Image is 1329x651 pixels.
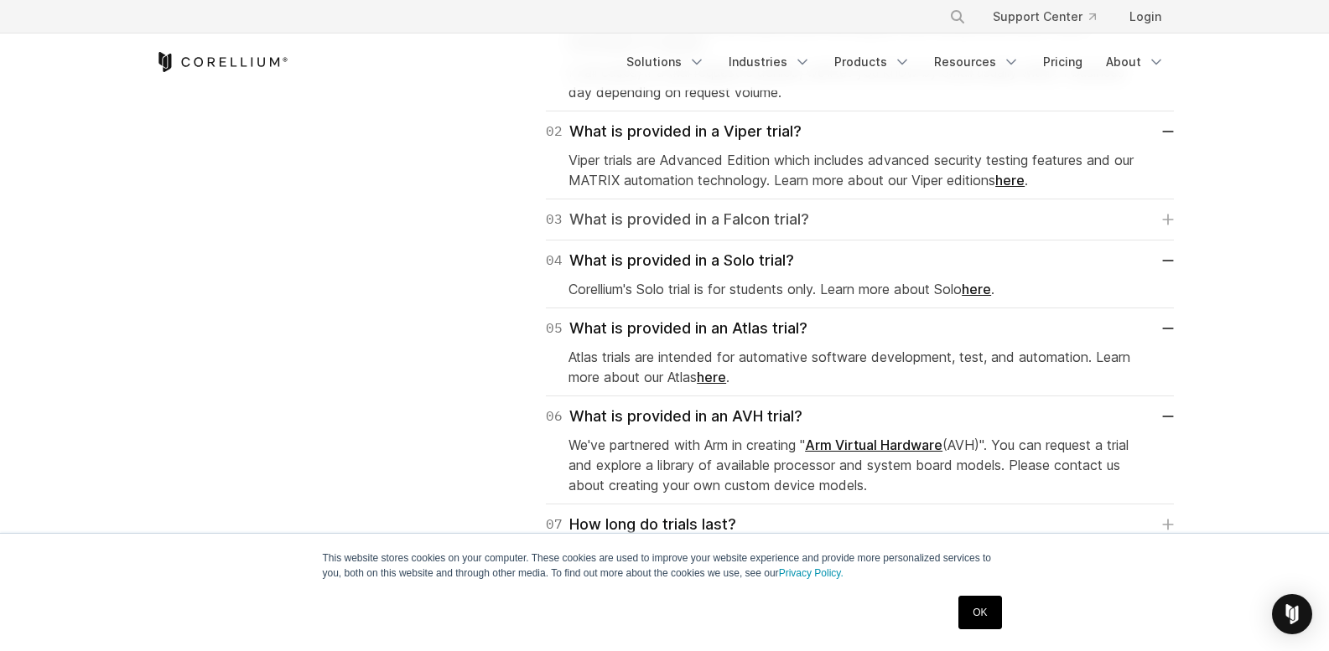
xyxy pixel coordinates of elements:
a: here [995,172,1025,189]
button: Search [942,2,973,32]
a: Privacy Policy. [779,567,844,579]
p: Viper trials are Advanced Edition which includes advanced security testing features and our MATRI... [568,150,1151,190]
a: OK [958,596,1001,629]
a: 05What is provided in an Atlas trial? [546,317,1174,340]
p: Corellium's Solo trial is for students only. Learn more about Solo . [568,279,1151,299]
div: What is provided in an AVH trial? [546,405,802,428]
span: 04 [546,249,563,272]
a: Industries [719,47,821,77]
div: How long do trials last? [546,513,736,536]
a: Corellium Home [155,52,288,72]
a: About [1096,47,1175,77]
div: What is provided in a Solo trial? [546,249,794,272]
div: Navigation Menu [616,47,1175,77]
span: 06 [546,405,563,428]
a: 02What is provided in a Viper trial? [546,120,1174,143]
div: What is provided in an Atlas trial? [546,317,807,340]
div: Navigation Menu [929,2,1175,32]
a: Solutions [616,47,715,77]
div: What is provided in a Falcon trial? [546,208,809,231]
span: 05 [546,317,563,340]
a: here [697,369,726,385]
p: Atlas trials are intended for automative software development, test, and automation. Learn more a... [568,347,1151,387]
a: Arm Virtual Hardware [805,437,942,453]
a: Pricing [1033,47,1093,77]
a: 03What is provided in a Falcon trial? [546,208,1174,231]
a: 04What is provided in a Solo trial? [546,249,1174,272]
p: We've partnered with Arm in creating " (AVH)". You can request a trial and explore a library of a... [568,435,1151,495]
div: What is provided in a Viper trial? [546,120,802,143]
div: Open Intercom Messenger [1272,594,1312,634]
a: here [962,281,991,297]
span: 03 [546,208,563,231]
a: Products [824,47,921,77]
a: 07How long do trials last? [546,513,1174,536]
a: Login [1116,2,1175,32]
span: 07 [546,513,563,536]
a: Support Center [979,2,1109,32]
p: This website stores cookies on your computer. These cookies are used to improve your website expe... [323,550,1007,581]
a: 06What is provided in an AVH trial? [546,405,1174,428]
a: Resources [924,47,1030,77]
span: 02 [546,120,563,143]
